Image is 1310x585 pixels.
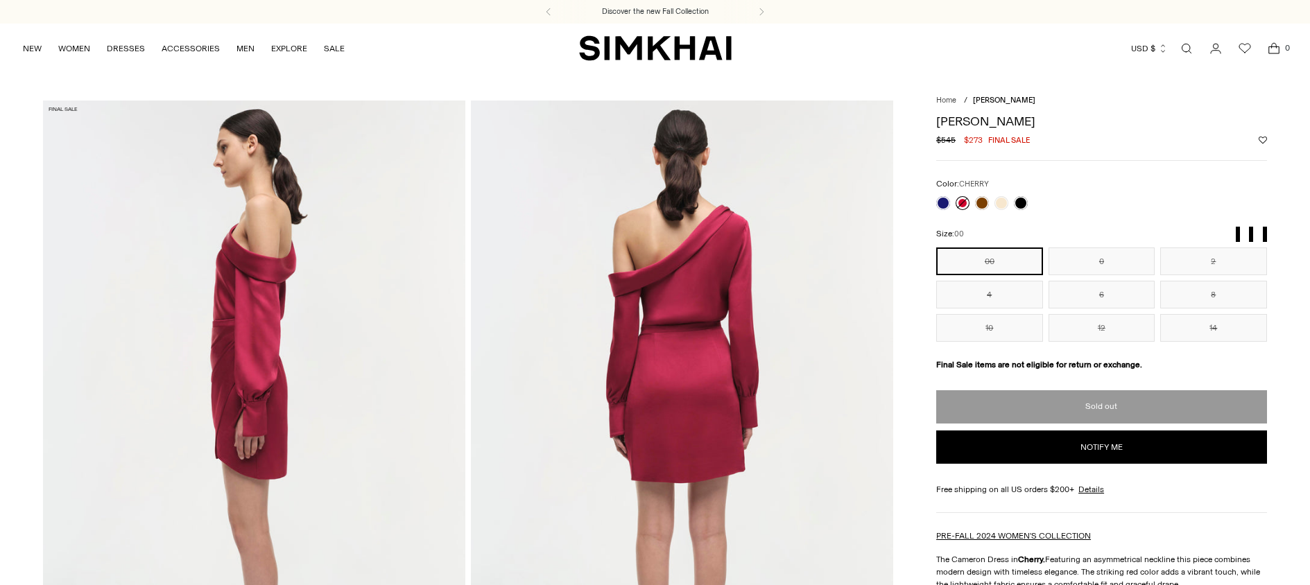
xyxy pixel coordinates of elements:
strong: Final Sale items are not eligible for return or exchange. [936,360,1142,369]
s: $545 [936,134,956,146]
button: USD $ [1131,33,1168,64]
a: EXPLORE [271,33,307,64]
span: [PERSON_NAME] [973,96,1035,105]
strong: Cherry. [1018,555,1045,564]
a: Home [936,96,956,105]
span: $273 [964,134,983,146]
button: 14 [1160,314,1267,342]
a: ACCESSORIES [162,33,220,64]
a: Details [1078,483,1104,496]
button: Notify me [936,430,1267,464]
a: SIMKHAI [579,35,732,62]
a: Open search modal [1173,35,1200,62]
div: Free shipping on all US orders $200+ [936,483,1267,496]
a: Open cart modal [1260,35,1288,62]
button: 10 [936,314,1043,342]
a: DRESSES [107,33,145,64]
h1: [PERSON_NAME] [936,115,1267,128]
button: Add to Wishlist [1259,136,1267,144]
div: / [964,95,967,107]
a: Wishlist [1231,35,1259,62]
a: PRE-FALL 2024 WOMEN'S COLLECTION [936,531,1091,541]
span: CHERRY [959,180,989,189]
a: MEN [236,33,255,64]
label: Color: [936,177,989,191]
a: SALE [324,33,345,64]
a: Go to the account page [1202,35,1230,62]
a: Discover the new Fall Collection [602,6,709,17]
button: 0 [1049,247,1155,275]
button: 00 [936,247,1043,275]
nav: breadcrumbs [936,95,1267,107]
span: 00 [954,229,964,238]
a: WOMEN [58,33,90,64]
a: NEW [23,33,42,64]
button: 8 [1160,281,1267,308]
button: 2 [1160,247,1267,275]
button: 12 [1049,314,1155,342]
label: Size: [936,227,964,241]
button: 4 [936,281,1043,308]
span: 0 [1281,42,1293,54]
button: 6 [1049,281,1155,308]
